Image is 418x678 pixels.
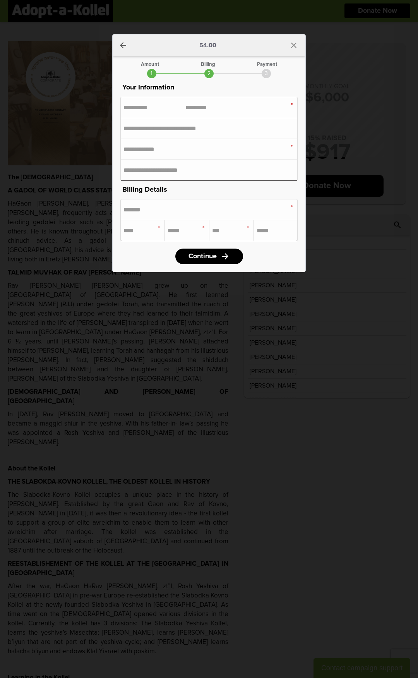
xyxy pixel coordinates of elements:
[118,41,128,50] a: arrow_back
[175,249,243,264] a: Continuearrow_forward
[141,62,159,67] div: Amount
[201,62,215,67] div: Billing
[147,69,156,78] div: 1
[257,62,277,67] div: Payment
[120,82,298,93] p: Your Information
[120,184,298,195] p: Billing Details
[262,69,271,78] div: 3
[289,41,298,50] i: close
[221,252,230,261] i: arrow_forward
[199,42,216,48] p: 54.00
[188,253,217,260] span: Continue
[204,69,214,78] div: 2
